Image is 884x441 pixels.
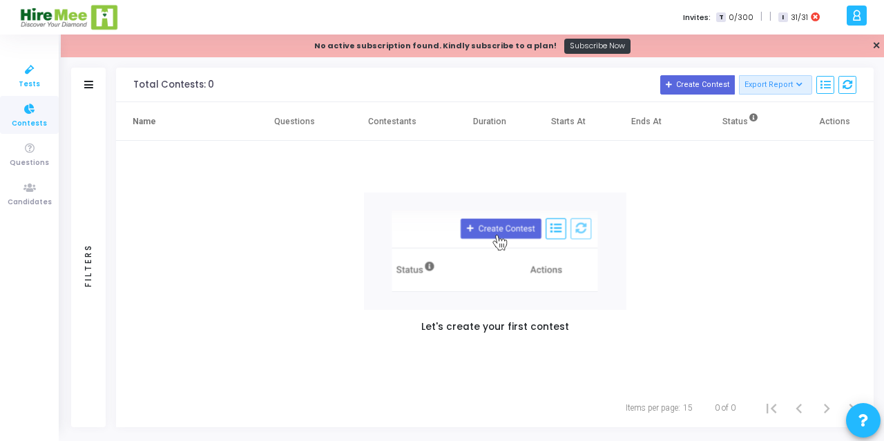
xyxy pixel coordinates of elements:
[739,75,813,95] button: Export Report
[840,394,868,422] button: Last page
[133,79,214,90] div: Total Contests: 0
[683,12,711,23] label: Invites:
[364,193,626,310] img: new test/contest
[715,402,736,414] div: 0 of 0
[872,39,881,53] a: ✕
[758,394,785,422] button: First page
[626,402,680,414] div: Items per page:
[813,394,840,422] button: Next page
[314,40,557,52] div: No active subscription found. Kindly subscribe to a plan!
[607,102,686,141] th: Ends At
[12,118,47,130] span: Contests
[785,394,813,422] button: Previous page
[795,102,874,141] th: Actions
[716,12,725,23] span: T
[778,12,787,23] span: I
[19,79,40,90] span: Tests
[686,102,795,141] th: Status
[683,402,693,414] div: 15
[334,102,450,141] th: Contestants
[8,197,52,208] span: Candidates
[729,12,753,23] span: 0/300
[791,12,808,23] span: 31/31
[421,322,569,333] h5: Let's create your first contest
[450,102,529,141] th: Duration
[760,10,762,24] span: |
[10,157,49,169] span: Questions
[660,75,735,95] button: Create Contest
[19,3,119,31] img: logo
[256,102,334,141] th: Questions
[529,102,608,141] th: Starts At
[769,10,771,24] span: |
[564,39,631,54] a: Subscribe Now
[82,189,95,341] div: Filters
[116,102,256,141] th: Name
